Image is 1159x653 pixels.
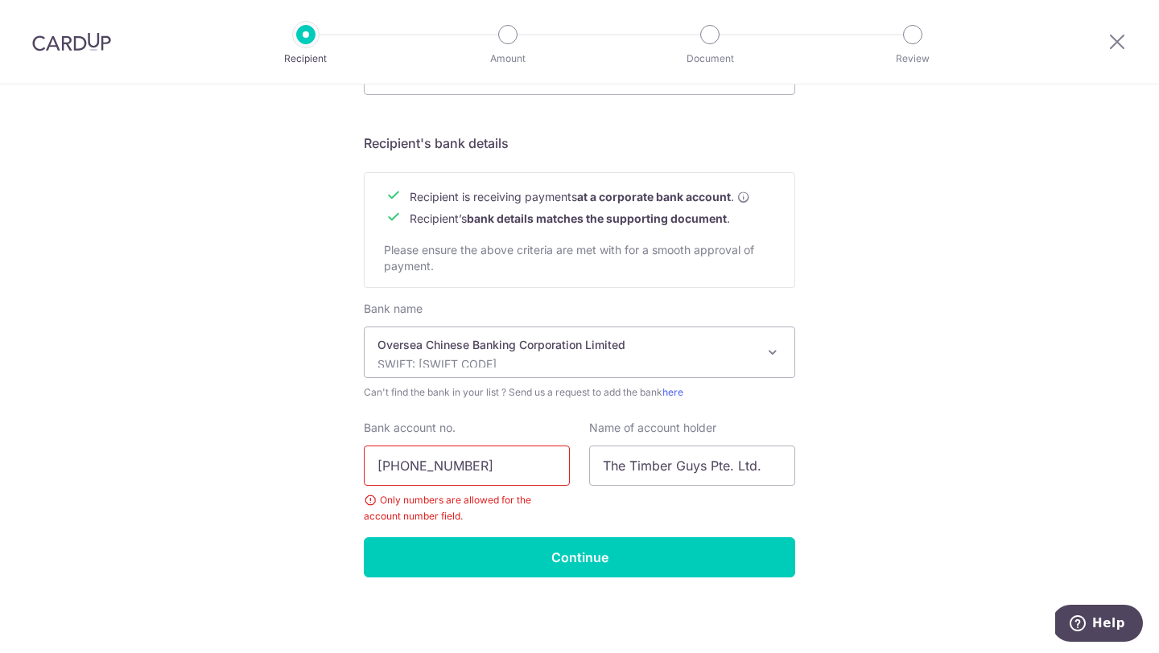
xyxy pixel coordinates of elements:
span: Oversea Chinese Banking Corporation Limited [365,327,794,377]
b: at a corporate bank account [577,189,731,205]
h5: Recipient's bank details [364,133,795,153]
span: Please ensure the above criteria are met with for a smooth approval of payment. [384,243,754,273]
label: Name of account holder [589,420,716,436]
p: Amount [448,51,567,67]
span: Recipient’s . [410,212,730,225]
span: Can't find the bank in your list ? Send us a request to add the bank [364,384,795,400]
label: Bank name [364,301,423,317]
b: bank details matches the supporting document [467,212,727,225]
label: Bank account no. [364,420,456,436]
input: Continue [364,537,795,577]
iframe: Opens a widget where you can find more information [1055,605,1143,645]
p: Recipient [246,51,365,67]
a: here [662,386,683,398]
img: CardUp [32,32,111,51]
p: SWIFT: [SWIFT_CODE] [377,356,756,372]
span: Oversea Chinese Banking Corporation Limited [364,326,795,378]
p: Review [853,51,972,67]
div: Only numbers are allowed for the account number field. [364,492,570,524]
p: Oversea Chinese Banking Corporation Limited [377,337,756,353]
p: Document [650,51,769,67]
span: Recipient is receiving payments . [410,189,750,205]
